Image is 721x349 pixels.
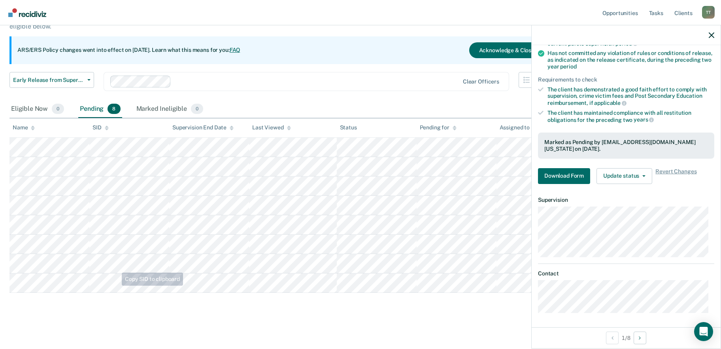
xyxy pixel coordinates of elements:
[230,47,241,53] a: FAQ
[92,124,109,131] div: SID
[52,104,64,114] span: 0
[615,40,638,47] span: period
[172,124,234,131] div: Supervision End Date
[702,6,715,19] button: Profile dropdown button
[634,116,654,123] span: years
[606,332,619,344] button: Previous Opportunity
[8,8,46,17] img: Recidiviz
[547,50,714,70] div: Has not committed any violation of rules or conditions of release, as indicated on the release ce...
[694,322,713,341] div: Open Intercom Messenger
[17,46,240,54] p: ARS/ERS Policy changes went into effect on [DATE]. Learn what this means for you:
[340,124,357,131] div: Status
[78,101,122,118] div: Pending
[108,104,120,114] span: 8
[9,15,537,30] p: Supervision clients may be eligible for Early Release from Supervision if they meet certain crite...
[500,124,537,131] div: Assigned to
[469,42,544,58] button: Acknowledge & Close
[560,63,576,70] span: period
[13,77,84,83] span: Early Release from Supervision
[463,78,499,85] div: Clear officers
[538,197,714,203] dt: Supervision
[13,124,35,131] div: Name
[655,168,696,184] span: Revert Changes
[596,168,652,184] button: Update status
[547,110,714,123] div: The client has maintained compliance with all restitution obligations for the preceding two
[135,101,205,118] div: Marked Ineligible
[191,104,203,114] span: 0
[538,76,714,83] div: Requirements to check
[538,270,714,277] dt: Contact
[595,100,627,106] span: applicable
[420,124,457,131] div: Pending for
[532,327,721,348] div: 1 / 8
[544,139,708,152] div: Marked as Pending by [EMAIL_ADDRESS][DOMAIN_NAME][US_STATE] on [DATE].
[702,6,715,19] div: T T
[9,101,66,118] div: Eligible Now
[538,168,590,184] button: Download Form
[252,124,291,131] div: Last Viewed
[547,86,714,106] div: The client has demonstrated a good faith effort to comply with supervision, crime victim fees and...
[634,332,646,344] button: Next Opportunity
[538,168,593,184] a: Navigate to form link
